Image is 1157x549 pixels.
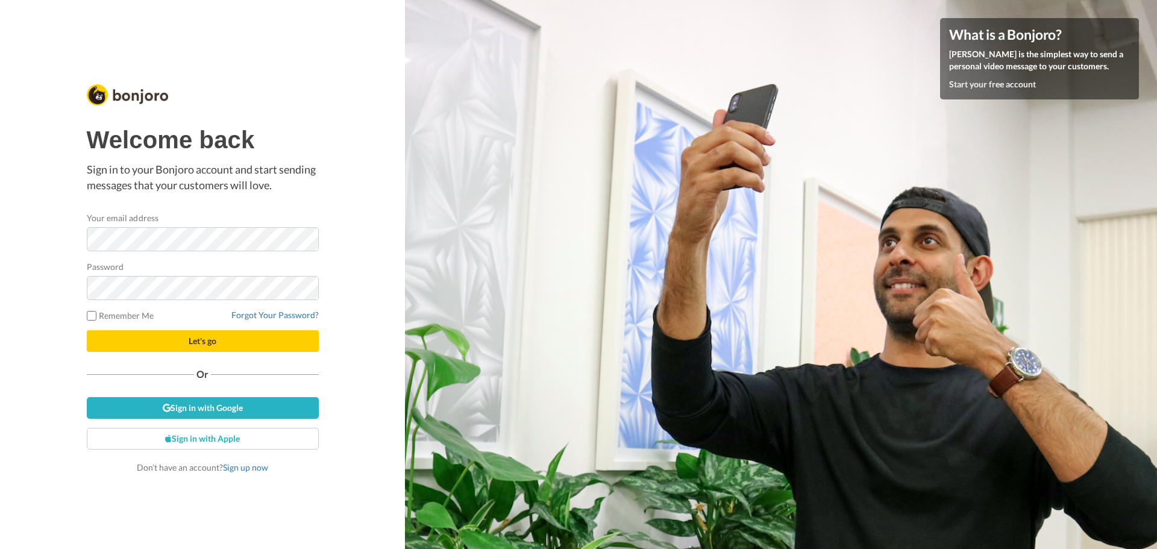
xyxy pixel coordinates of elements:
h1: Welcome back [87,127,319,153]
a: Sign in with Apple [87,428,319,450]
span: Don’t have an account? [137,462,268,472]
p: [PERSON_NAME] is the simplest way to send a personal video message to your customers. [949,48,1130,72]
span: Let's go [189,336,216,346]
input: Remember Me [87,311,96,321]
a: Start your free account [949,79,1036,89]
h4: What is a Bonjoro? [949,27,1130,42]
button: Let's go [87,330,319,352]
p: Sign in to your Bonjoro account and start sending messages that your customers will love. [87,162,319,193]
label: Password [87,260,124,273]
a: Sign in with Google [87,397,319,419]
label: Your email address [87,212,158,224]
span: Or [194,370,211,378]
a: Sign up now [223,462,268,472]
a: Forgot Your Password? [231,310,319,320]
label: Remember Me [87,309,154,322]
